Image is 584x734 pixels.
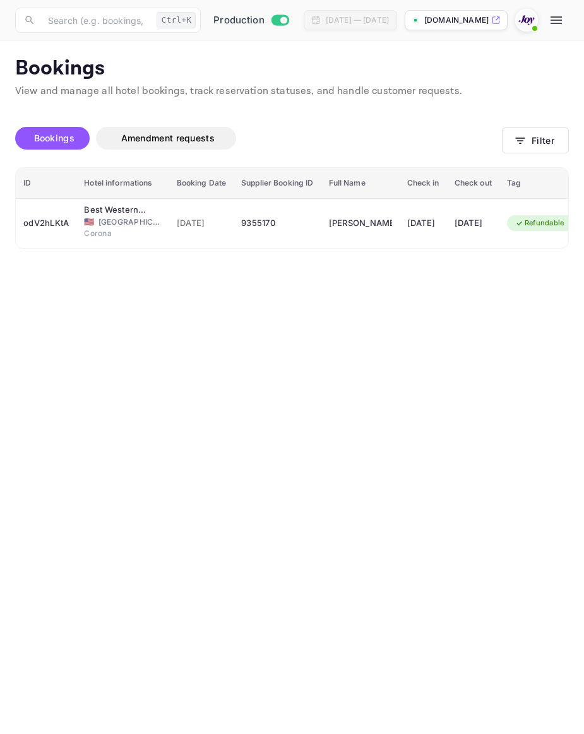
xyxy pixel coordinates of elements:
input: Search (e.g. bookings, documentation) [40,8,152,33]
span: Production [213,13,265,28]
span: Amendment requests [121,133,215,143]
span: United States of America [84,218,94,226]
th: Booking Date [169,168,234,199]
p: Bookings [15,56,569,81]
th: Hotel informations [76,168,169,199]
p: [DOMAIN_NAME] [424,15,489,26]
th: ID [16,168,76,199]
div: account-settings tabs [15,127,502,150]
th: Check out [447,168,499,199]
div: Debbie Bushaw [329,213,392,234]
span: [DATE] [177,216,227,230]
th: Full Name [321,168,400,199]
img: With Joy [516,10,537,30]
div: [DATE] — [DATE] [326,15,389,26]
div: Ctrl+K [157,12,196,28]
button: Filter [502,127,569,153]
th: Tag [499,168,583,199]
th: Check in [400,168,447,199]
th: Supplier Booking ID [234,168,321,199]
div: Refundable [507,215,573,231]
div: Best Western Corona Hotel & Suites [84,204,147,216]
div: Switch to Sandbox mode [208,13,294,28]
p: View and manage all hotel bookings, track reservation statuses, and handle customer requests. [15,84,569,99]
div: 9355170 [241,213,313,234]
span: Bookings [34,133,74,143]
div: [DATE] [407,213,439,234]
div: odV2hLKtA [23,213,69,234]
span: [GEOGRAPHIC_DATA] [98,216,162,228]
div: [DATE] [455,213,492,234]
span: Corona [84,228,147,239]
